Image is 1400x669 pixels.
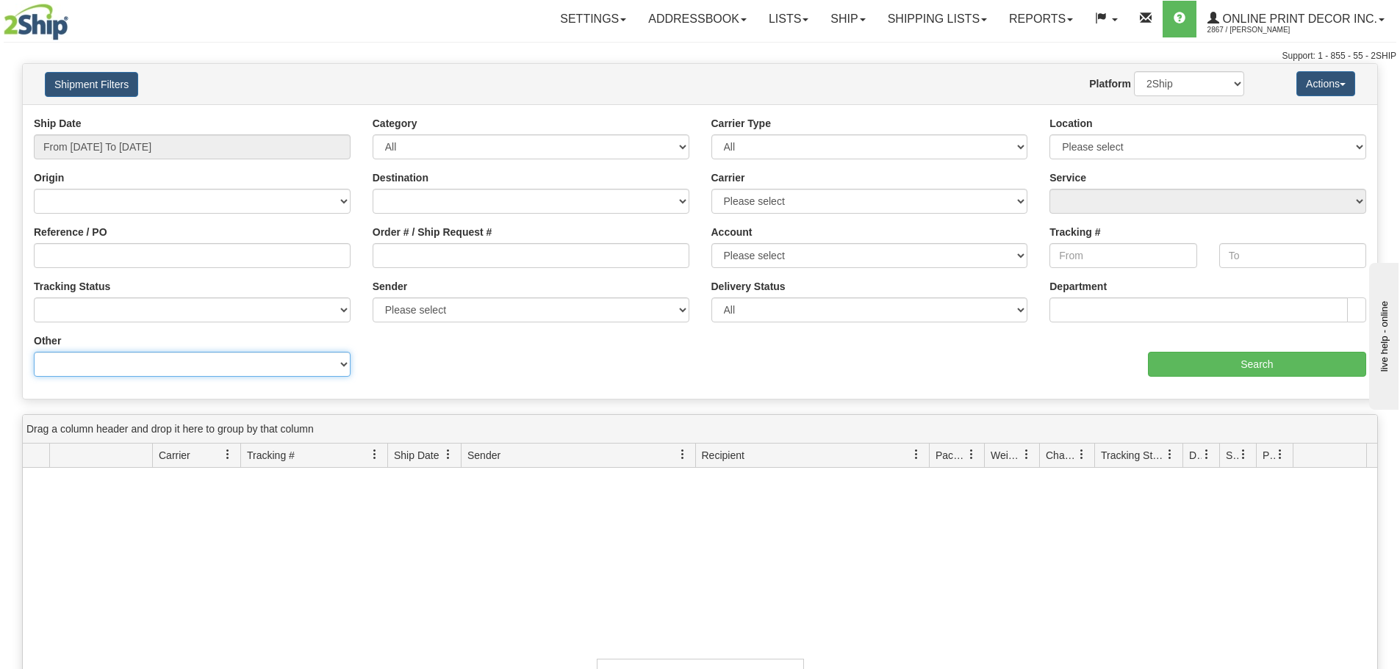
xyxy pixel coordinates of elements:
span: Carrier [159,448,190,463]
label: Tracking Status [34,279,110,294]
div: grid grouping header [23,415,1377,444]
span: Delivery Status [1189,448,1202,463]
span: Recipient [702,448,744,463]
label: Other [34,333,61,348]
a: Delivery Status filter column settings [1194,442,1219,467]
label: Account [711,225,753,239]
label: Order # / Ship Request # [373,225,492,239]
span: Pickup Status [1263,448,1275,463]
a: Sender filter column settings [670,442,695,467]
label: Service [1049,170,1086,185]
a: Ship Date filter column settings [436,442,461,467]
label: Destination [373,170,428,185]
button: Shipment Filters [45,72,138,97]
a: Pickup Status filter column settings [1268,442,1293,467]
a: Shipment Issues filter column settings [1231,442,1256,467]
label: Delivery Status [711,279,786,294]
span: Tracking Status [1101,448,1165,463]
a: Settings [549,1,637,37]
label: Category [373,116,417,131]
a: Online Print Decor Inc. 2867 / [PERSON_NAME] [1196,1,1396,37]
a: Shipping lists [877,1,998,37]
label: Location [1049,116,1092,131]
a: Addressbook [637,1,758,37]
a: Reports [998,1,1084,37]
input: To [1219,243,1366,268]
a: Lists [758,1,819,37]
span: Tracking # [247,448,295,463]
img: logo2867.jpg [4,4,68,40]
a: Tracking Status filter column settings [1157,442,1182,467]
span: 2867 / [PERSON_NAME] [1207,23,1318,37]
a: Carrier filter column settings [215,442,240,467]
div: Support: 1 - 855 - 55 - 2SHIP [4,50,1396,62]
label: Tracking # [1049,225,1100,239]
span: Sender [467,448,500,463]
span: Weight [991,448,1022,463]
a: Weight filter column settings [1014,442,1039,467]
span: Ship Date [394,448,439,463]
label: Carrier Type [711,116,771,131]
button: Actions [1296,71,1355,96]
a: Tracking # filter column settings [362,442,387,467]
label: Ship Date [34,116,82,131]
span: Charge [1046,448,1077,463]
label: Department [1049,279,1107,294]
div: live help - online [11,12,136,23]
label: Carrier [711,170,745,185]
input: Search [1148,352,1366,377]
input: From [1049,243,1196,268]
a: Recipient filter column settings [904,442,929,467]
a: Charge filter column settings [1069,442,1094,467]
iframe: chat widget [1366,259,1399,409]
a: Packages filter column settings [959,442,984,467]
label: Origin [34,170,64,185]
label: Reference / PO [34,225,107,239]
span: Packages [936,448,966,463]
label: Sender [373,279,407,294]
span: Shipment Issues [1226,448,1238,463]
a: Ship [819,1,876,37]
label: Platform [1089,76,1131,91]
span: Online Print Decor Inc. [1219,12,1377,25]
